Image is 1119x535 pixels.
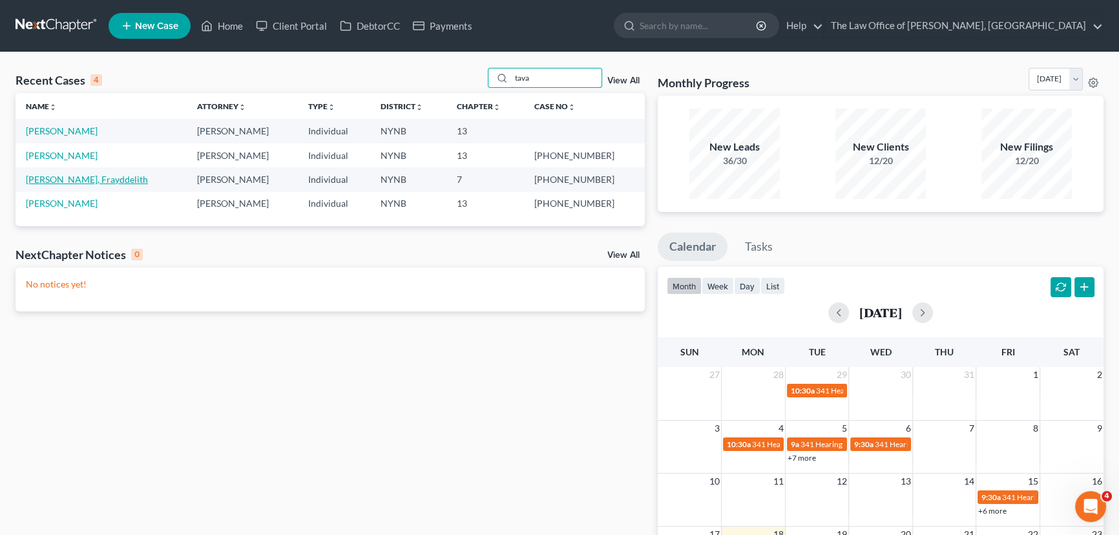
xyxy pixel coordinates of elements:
[1027,474,1040,489] span: 15
[981,492,1001,502] span: 9:30a
[816,386,932,395] span: 341 Hearing for [PERSON_NAME]
[26,198,98,209] a: [PERSON_NAME]
[26,125,98,136] a: [PERSON_NAME]
[187,167,298,191] td: [PERSON_NAME]
[298,143,371,167] td: Individual
[1001,346,1015,357] span: Fri
[607,76,640,85] a: View All
[689,154,780,167] div: 36/30
[870,346,891,357] span: Wed
[772,474,785,489] span: 11
[968,421,976,436] span: 7
[197,101,246,111] a: Attorneyunfold_more
[415,103,423,111] i: unfold_more
[568,103,576,111] i: unfold_more
[511,68,601,87] input: Search by name...
[899,474,912,489] span: 13
[1091,474,1103,489] span: 16
[333,14,406,37] a: DebtorCC
[689,140,780,154] div: New Leads
[298,167,371,191] td: Individual
[298,192,371,216] td: Individual
[26,278,634,291] p: No notices yet!
[493,103,501,111] i: unfold_more
[446,119,524,143] td: 13
[835,474,848,489] span: 12
[713,421,721,436] span: 3
[1032,367,1040,383] span: 1
[667,277,702,295] button: month
[841,421,848,436] span: 5
[658,75,749,90] h3: Monthly Progress
[26,174,148,185] a: [PERSON_NAME], Frayddelith
[1002,492,1118,502] span: 341 Hearing for [PERSON_NAME]
[90,74,102,86] div: 4
[777,421,785,436] span: 4
[370,143,446,167] td: NYNB
[187,192,298,216] td: [PERSON_NAME]
[963,367,976,383] span: 31
[791,439,799,449] span: 9a
[26,101,57,111] a: Nameunfold_more
[16,72,102,88] div: Recent Cases
[524,167,645,191] td: [PHONE_NUMBER]
[534,101,576,111] a: Case Nounfold_more
[370,119,446,143] td: NYNB
[727,439,751,449] span: 10:30a
[26,150,98,161] a: [PERSON_NAME]
[249,14,333,37] a: Client Portal
[978,506,1007,516] a: +6 more
[308,101,335,111] a: Typeunfold_more
[135,21,178,31] span: New Case
[457,101,501,111] a: Chapterunfold_more
[935,346,954,357] span: Thu
[1063,346,1080,357] span: Sat
[708,367,721,383] span: 27
[446,192,524,216] td: 13
[1075,491,1106,522] iframe: Intercom live chat
[524,192,645,216] td: [PHONE_NUMBER]
[1102,491,1112,501] span: 4
[772,367,785,383] span: 28
[905,421,912,436] span: 6
[298,119,371,143] td: Individual
[328,103,335,111] i: unfold_more
[406,14,479,37] a: Payments
[835,140,926,154] div: New Clients
[981,140,1072,154] div: New Filings
[981,154,1072,167] div: 12/20
[854,439,873,449] span: 9:30a
[791,386,815,395] span: 10:30a
[680,346,699,357] span: Sun
[16,247,143,262] div: NextChapter Notices
[49,103,57,111] i: unfold_more
[1032,421,1040,436] span: 8
[607,251,640,260] a: View All
[824,14,1103,37] a: The Law Office of [PERSON_NAME], [GEOGRAPHIC_DATA]
[370,167,446,191] td: NYNB
[835,154,926,167] div: 12/20
[800,439,916,449] span: 341 Hearing for [PERSON_NAME]
[446,143,524,167] td: 13
[742,346,764,357] span: Mon
[734,277,760,295] button: day
[381,101,423,111] a: Districtunfold_more
[859,306,902,319] h2: [DATE]
[524,143,645,167] td: [PHONE_NUMBER]
[780,14,823,37] a: Help
[370,192,446,216] td: NYNB
[187,143,298,167] td: [PERSON_NAME]
[658,233,727,261] a: Calendar
[702,277,734,295] button: week
[238,103,246,111] i: unfold_more
[446,167,524,191] td: 7
[963,474,976,489] span: 14
[1096,367,1103,383] span: 2
[835,367,848,383] span: 29
[733,233,784,261] a: Tasks
[899,367,912,383] span: 30
[788,453,816,463] a: +7 more
[1096,421,1103,436] span: 9
[760,277,785,295] button: list
[194,14,249,37] a: Home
